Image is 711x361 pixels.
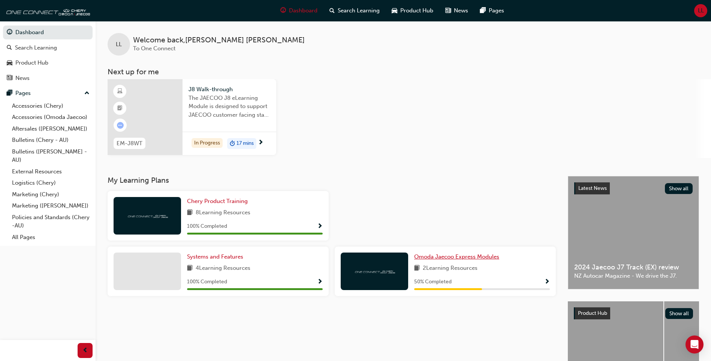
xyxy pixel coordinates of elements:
button: Show Progress [544,277,550,287]
span: Pages [489,6,504,15]
span: news-icon [445,6,451,15]
a: guage-iconDashboard [274,3,323,18]
a: Chery Product Training [187,197,251,206]
span: Product Hub [400,6,433,15]
div: Pages [15,89,31,98]
span: pages-icon [480,6,486,15]
span: duration-icon [230,139,235,149]
span: news-icon [7,75,12,82]
span: NZ Autocar Magazine - We drive the J7. [574,272,693,280]
span: Product Hub [578,310,607,316]
span: 50 % Completed [414,278,452,286]
a: Product Hub [3,56,93,70]
span: Show Progress [317,223,323,230]
span: book-icon [187,208,193,218]
button: DashboardSearch LearningProduct HubNews [3,24,93,86]
span: To One Connect [133,45,175,52]
span: up-icon [84,89,90,98]
button: Show all [665,308,693,319]
img: oneconnect [127,212,168,219]
a: news-iconNews [439,3,474,18]
h3: Next up for me [96,68,711,76]
span: Dashboard [289,6,317,15]
img: oneconnect [4,3,90,18]
h3: My Learning Plans [108,176,556,185]
span: car-icon [7,60,12,66]
span: next-icon [258,140,263,146]
span: book-icon [414,264,420,273]
span: Systems and Features [187,253,243,260]
a: Dashboard [3,26,93,39]
img: oneconnect [354,268,395,275]
span: search-icon [7,45,12,51]
span: car-icon [392,6,397,15]
a: Logistics (Chery) [9,177,93,189]
a: Aftersales ([PERSON_NAME]) [9,123,93,135]
a: Accessories (Chery) [9,100,93,112]
span: guage-icon [280,6,286,15]
button: Pages [3,86,93,100]
a: Policies and Standards (Chery -AU) [9,212,93,232]
a: Latest NewsShow all [574,182,693,194]
a: pages-iconPages [474,3,510,18]
a: search-iconSearch Learning [323,3,386,18]
span: Latest News [578,185,607,191]
span: LL [698,6,704,15]
button: Show Progress [317,277,323,287]
a: Search Learning [3,41,93,55]
span: Welcome back , [PERSON_NAME] [PERSON_NAME] [133,36,305,45]
a: Marketing ([PERSON_NAME]) [9,200,93,212]
span: J8 Walk-through [189,85,270,94]
span: search-icon [329,6,335,15]
a: car-iconProduct Hub [386,3,439,18]
div: Open Intercom Messenger [686,335,704,353]
span: 100 % Completed [187,278,227,286]
a: Accessories (Omoda Jaecoo) [9,111,93,123]
a: All Pages [9,232,93,243]
span: booktick-icon [117,104,123,113]
span: 4 Learning Resources [196,264,250,273]
div: In Progress [192,138,223,148]
a: News [3,71,93,85]
span: News [454,6,468,15]
div: Product Hub [15,59,48,67]
span: Show Progress [544,279,550,286]
span: book-icon [187,264,193,273]
a: EM-J8WTJ8 Walk-throughThe JAECOO J8 eLearning Module is designed to support JAECOO customer facin... [108,79,276,155]
span: learningResourceType_ELEARNING-icon [117,87,123,96]
span: Show Progress [317,279,323,286]
span: Search Learning [338,6,380,15]
span: Omoda Jaecoo Express Modules [414,253,499,260]
span: 2 Learning Resources [423,264,477,273]
span: guage-icon [7,29,12,36]
a: Marketing (Chery) [9,189,93,200]
a: Product HubShow all [574,307,693,319]
button: Show all [665,183,693,194]
span: 8 Learning Resources [196,208,250,218]
span: prev-icon [82,346,88,355]
a: Systems and Features [187,253,246,261]
span: learningRecordVerb_ATTEMPT-icon [117,122,124,129]
span: 100 % Completed [187,222,227,231]
span: EM-J8WT [117,139,142,148]
a: Latest NewsShow all2024 Jaecoo J7 Track (EX) reviewNZ Autocar Magazine - We drive the J7. [568,176,699,289]
span: pages-icon [7,90,12,97]
div: Search Learning [15,44,57,52]
span: 2024 Jaecoo J7 Track (EX) review [574,263,693,272]
div: News [15,74,30,83]
a: Omoda Jaecoo Express Modules [414,253,502,261]
button: Show Progress [317,222,323,231]
button: LL [694,4,707,17]
a: Bulletins (Chery - AU) [9,134,93,146]
a: Bulletins ([PERSON_NAME] - AU) [9,146,93,166]
span: The JAECOO J8 eLearning Module is designed to support JAECOO customer facing staff with the produ... [189,94,270,119]
span: Chery Product Training [187,198,248,205]
span: LL [116,40,122,49]
a: External Resources [9,166,93,177]
span: 17 mins [237,139,254,148]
